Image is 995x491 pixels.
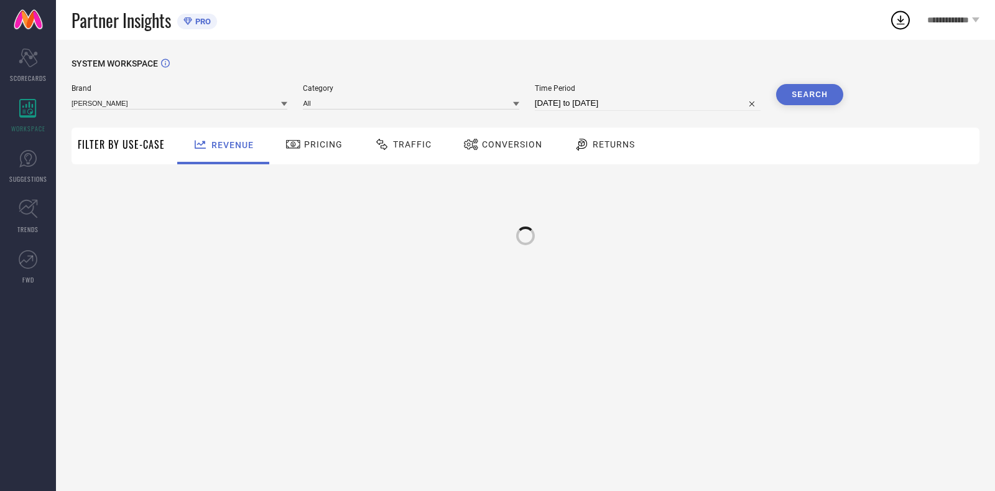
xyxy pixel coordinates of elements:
span: Brand [72,84,287,93]
span: SUGGESTIONS [9,174,47,184]
span: SCORECARDS [10,73,47,83]
span: Conversion [482,139,542,149]
span: Pricing [304,139,343,149]
div: Open download list [889,9,912,31]
span: Partner Insights [72,7,171,33]
button: Search [776,84,843,105]
span: Returns [593,139,635,149]
span: Filter By Use-Case [78,137,165,152]
span: WORKSPACE [11,124,45,133]
span: SYSTEM WORKSPACE [72,58,158,68]
span: Traffic [393,139,432,149]
span: Time Period [535,84,761,93]
input: Select time period [535,96,761,111]
span: FWD [22,275,34,284]
span: Revenue [211,140,254,150]
span: PRO [192,17,211,26]
span: TRENDS [17,225,39,234]
span: Category [303,84,519,93]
